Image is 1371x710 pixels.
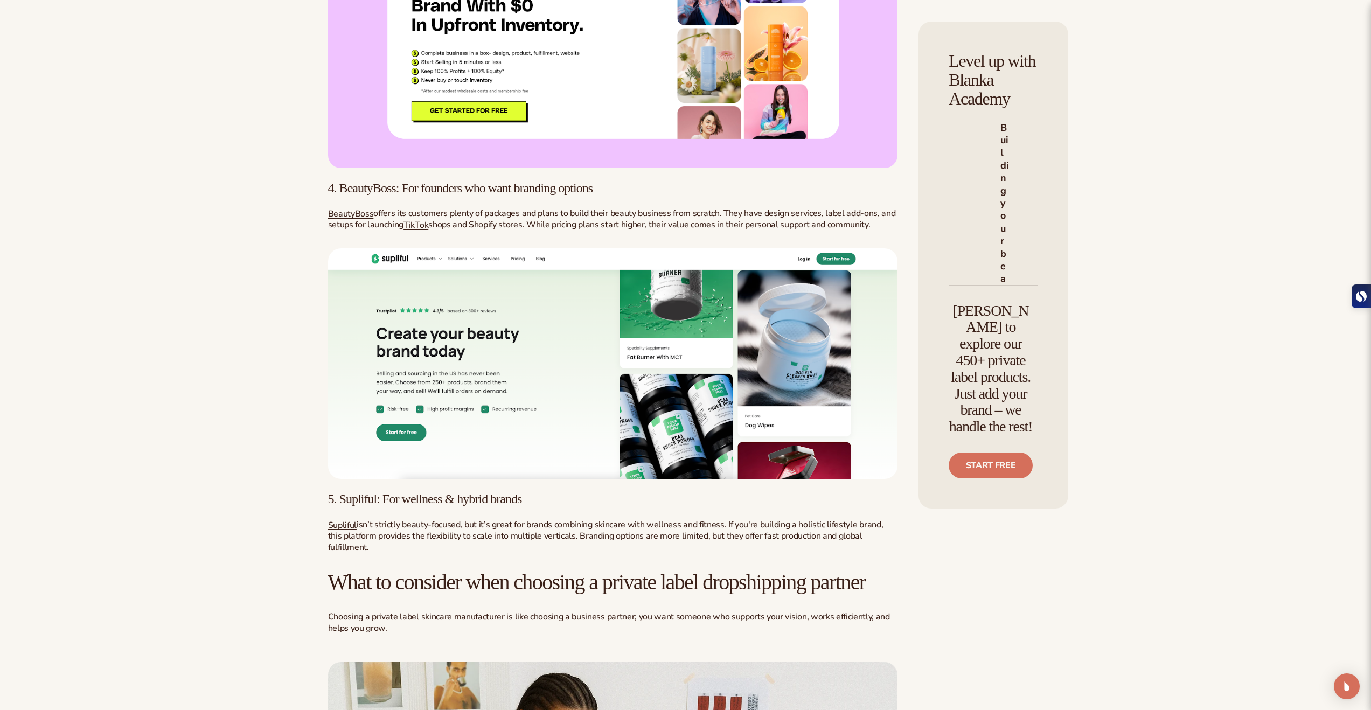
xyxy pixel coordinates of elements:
span: 4. BeautyBoss: For founders who want branding options [328,181,593,195]
img: Supliful website [328,248,898,479]
a: Start free [949,453,1033,478]
div: Open Intercom Messenger [1334,673,1360,699]
a: Supliful [328,519,357,531]
span: 5. Supliful: For wellness & hybrid brands [328,492,522,506]
span: offers its customers plenty of packages and plans to build their beauty business from scratch. Th... [328,207,896,231]
a: BeautyBoss [328,208,374,220]
h4: Level up with Blanka Academy [949,52,1038,109]
a: Shopify Image 2 Building your beauty and wellness brand with [PERSON_NAME] [949,122,1038,703]
span: What to consider when choosing a private label dropshipping partner [328,570,866,594]
span: isn’t strictly beauty-focused, but it’s great for brands combining skincare with wellness and fit... [328,519,883,553]
h4: [PERSON_NAME] to explore our 450+ private label products. Just add your brand – we handle the rest! [949,303,1033,435]
h4: Building your beauty and wellness brand with [PERSON_NAME] [1000,122,1038,703]
a: TikTok [403,219,428,231]
span: Choosing a private label skincare manufacturer is like choosing a business partner; you want some... [328,611,890,634]
span: shops and Shopify stores. While pricing plans start higher, their value comes in their personal s... [428,219,870,231]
